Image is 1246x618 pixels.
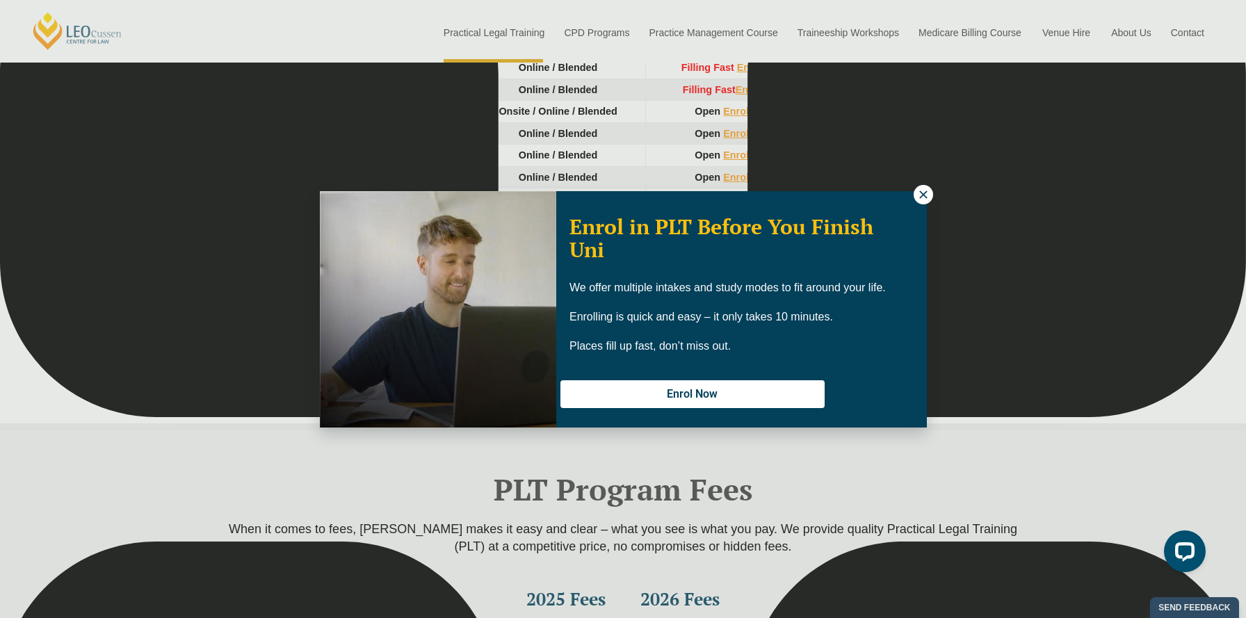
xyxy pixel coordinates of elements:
[569,213,873,263] span: Enrol in PLT Before You Finish Uni
[1153,525,1211,583] iframe: LiveChat chat widget
[560,380,825,408] button: Enrol Now
[569,282,886,293] span: We offer multiple intakes and study modes to fit around your life.
[569,340,731,352] span: Places fill up fast, don’t miss out.
[914,185,933,204] button: Close
[569,311,833,323] span: Enrolling is quick and easy – it only takes 10 minutes.
[320,191,556,428] img: Woman in yellow blouse holding folders looking to the right and smiling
